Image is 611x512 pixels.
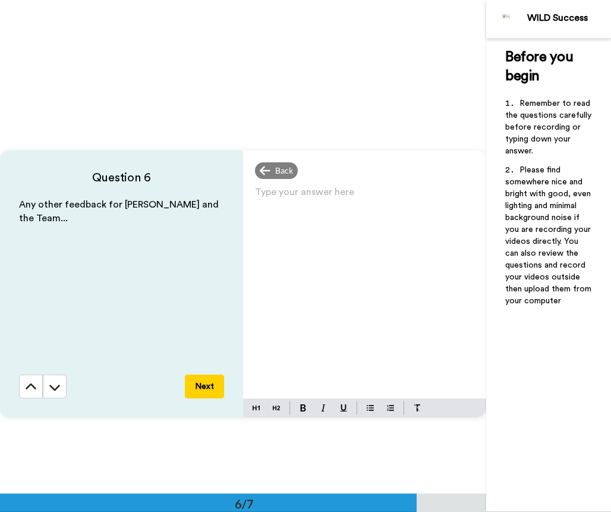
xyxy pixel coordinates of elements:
[414,404,421,412] img: clear-format.svg
[505,50,577,83] span: Before you begin
[493,5,521,33] img: Profile Image
[300,404,306,412] img: bold-mark.svg
[367,403,374,413] img: bulleted-block.svg
[273,403,280,413] img: heading-two-block.svg
[505,99,594,155] span: Remember to read the questions carefully before recording or typing down your answer.
[216,495,273,512] div: 6/7
[387,403,394,413] img: numbered-block.svg
[19,200,221,223] span: Any other feedback for [PERSON_NAME] and the Team...
[321,404,326,412] img: italic-mark.svg
[340,404,347,412] img: underline-mark.svg
[255,162,298,179] div: Back
[505,166,594,305] span: Please find somewhere nice and bright with good, even lighting and minimal background noise if yo...
[253,403,260,413] img: heading-one-block.svg
[19,169,224,186] h4: Question 6
[185,375,224,398] button: Next
[527,12,610,24] div: WILD Success
[275,165,293,177] span: Back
